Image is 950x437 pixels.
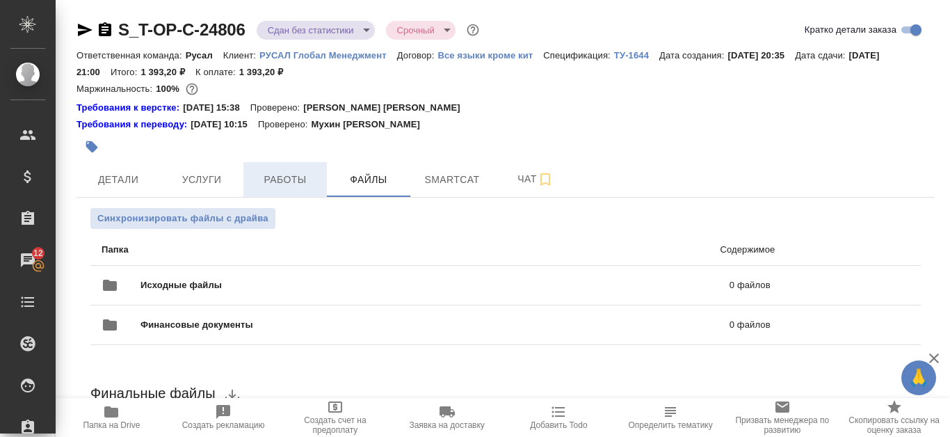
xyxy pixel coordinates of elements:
a: Все языки кроме кит [437,49,543,61]
a: 12 [3,243,52,278]
span: Финансовые документы [140,318,491,332]
p: ТУ-1644 [614,50,659,61]
p: Договор: [397,50,438,61]
p: Русал [186,50,223,61]
p: РУСАЛ Глобал Менеджмент [259,50,397,61]
span: Скопировать ссылку на оценку заказа [846,415,942,435]
button: Срочный [393,24,439,36]
p: Папка [102,243,424,257]
span: Определить тематику [628,420,712,430]
a: ТУ-1644 [614,49,659,61]
p: 0 файлов [476,278,771,292]
p: 1 393,20 ₽ [140,67,195,77]
span: Призвать менеджера по развитию [735,415,830,435]
p: [DATE] 10:15 [191,118,258,132]
span: Добавить Todo [530,420,587,430]
span: Создать рекламацию [182,420,265,430]
button: Заявка на доставку [391,398,503,437]
div: Сдан без статистики [257,21,375,40]
p: Спецификация: [543,50,613,61]
button: 🙏 [901,360,936,395]
p: Итого: [111,67,140,77]
span: Создать счет на предоплату [288,415,383,435]
p: Ответственная команда: [77,50,186,61]
button: Определить тематику [615,398,727,437]
button: folder [93,269,127,302]
p: Проверено: [250,101,304,115]
button: Добавить Todo [503,398,615,437]
button: download [216,379,249,412]
button: Скопировать ссылку для ЯМессенджера [77,22,93,38]
a: РУСАЛ Глобал Менеджмент [259,49,397,61]
a: S_T-OP-C-24806 [118,20,245,39]
button: Скопировать ссылку [97,22,113,38]
span: Папка на Drive [83,420,140,430]
div: Сдан без статистики [386,21,456,40]
a: Требования к переводу: [77,118,191,132]
p: [DATE] 20:35 [728,50,796,61]
button: Синхронизировать файлы с драйва [90,208,275,229]
span: Услуги [168,171,235,189]
p: [DATE] 15:38 [183,101,250,115]
p: Маржинальность: [77,84,156,94]
button: Добавить тэг [77,132,107,162]
button: Призвать менеджера по развитию [727,398,839,437]
svg: Подписаться [537,171,554,188]
p: 100% [156,84,183,94]
span: Чат [502,170,569,188]
button: Сдан без статистики [264,24,358,36]
button: Папка на Drive [56,398,168,437]
span: Детали [85,171,152,189]
div: Нажми, чтобы открыть папку с инструкцией [77,118,191,132]
span: Заявка на доставку [409,420,484,430]
button: Создать счет на предоплату [280,398,392,437]
p: Проверено: [258,118,312,132]
span: Исходные файлы [140,278,476,292]
p: Клиент: [223,50,259,61]
p: [PERSON_NAME] [PERSON_NAME] [303,101,471,115]
span: Финальные файлы [90,386,216,401]
span: Работы [252,171,319,189]
button: Скопировать ссылку на оценку заказа [838,398,950,437]
p: 0 файлов [491,318,770,332]
button: 0.00 RUB; [183,80,201,98]
span: Файлы [335,171,402,189]
span: 12 [25,246,51,260]
button: Создать рекламацию [168,398,280,437]
button: Доп статусы указывают на важность/срочность заказа [464,21,482,39]
div: Нажми, чтобы открыть папку с инструкцией [77,101,183,115]
span: Синхронизировать файлы с драйва [97,212,268,225]
p: 1 393,20 ₽ [239,67,294,77]
p: К оплате: [195,67,239,77]
p: Дата сдачи: [795,50,848,61]
span: Smartcat [419,171,485,189]
span: 🙏 [907,363,931,392]
button: folder [93,308,127,342]
span: Кратко детали заказа [805,23,896,37]
p: Все языки кроме кит [437,50,543,61]
p: Мухин [PERSON_NAME] [311,118,430,132]
a: Требования к верстке: [77,101,183,115]
p: Содержимое [424,243,775,257]
p: Дата создания: [659,50,727,61]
